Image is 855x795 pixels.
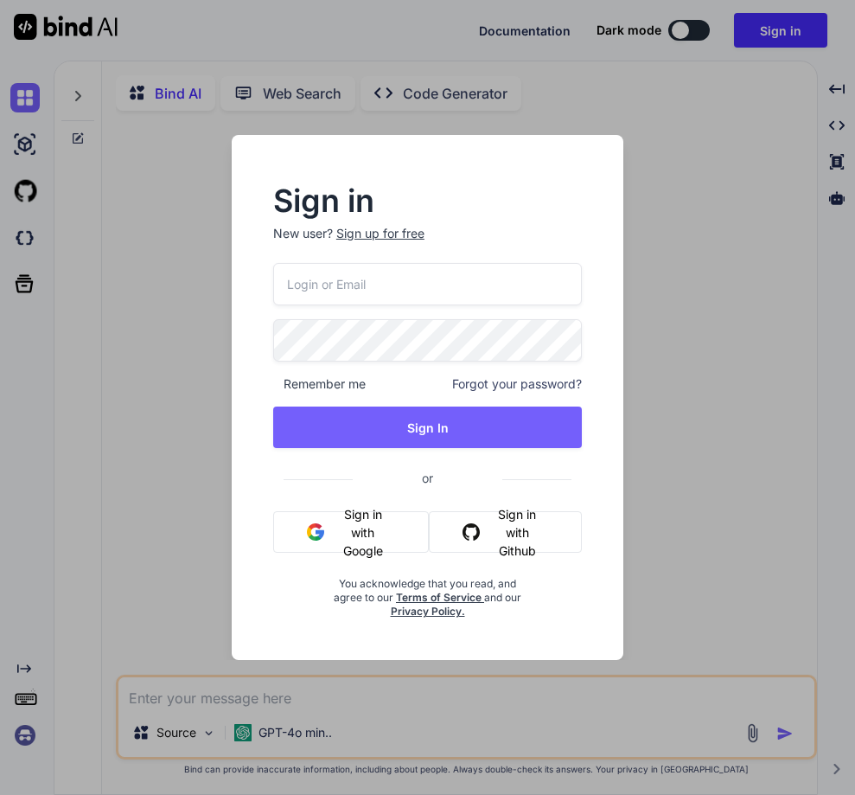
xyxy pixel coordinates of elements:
button: Sign In [273,407,582,448]
a: Terms of Service [396,591,484,604]
a: Privacy Policy. [391,605,465,618]
div: You acknowledge that you read, and agree to our and our [324,567,530,619]
img: google [307,523,324,541]
h2: Sign in [273,187,582,215]
p: New user? [273,225,582,263]
button: Sign in with Github [429,511,582,553]
input: Login or Email [273,263,582,305]
span: Remember me [273,375,366,393]
button: Sign in with Google [273,511,429,553]
span: or [353,457,502,499]
span: Forgot your password? [452,375,582,393]
div: Sign up for free [336,225,424,242]
img: github [463,523,480,541]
